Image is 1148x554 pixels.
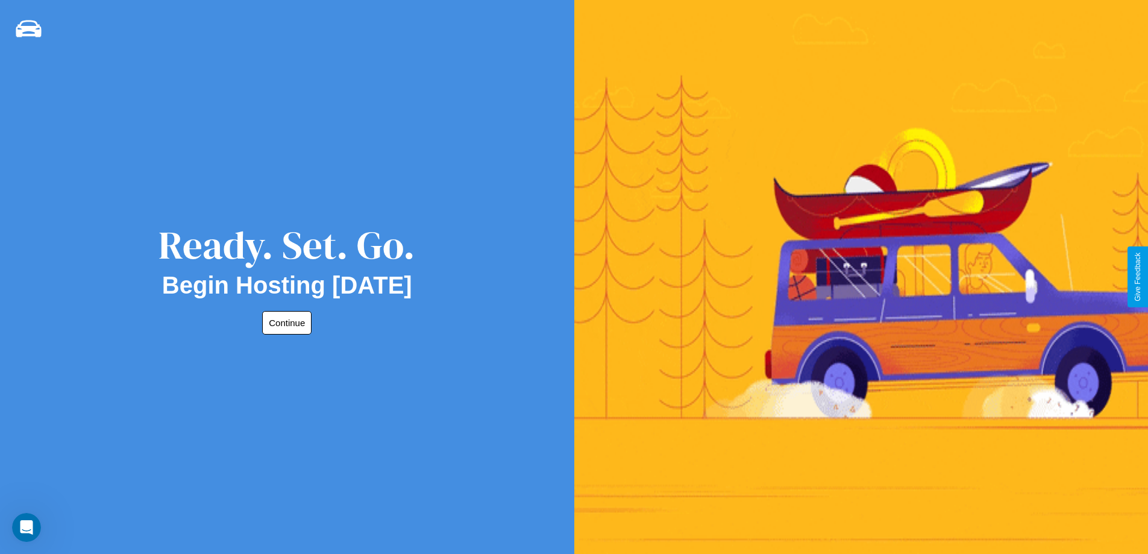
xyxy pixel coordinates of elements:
div: Ready. Set. Go. [158,218,415,272]
button: Continue [262,311,312,335]
div: Give Feedback [1134,253,1142,301]
h2: Begin Hosting [DATE] [162,272,412,299]
iframe: Intercom live chat [12,513,41,542]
